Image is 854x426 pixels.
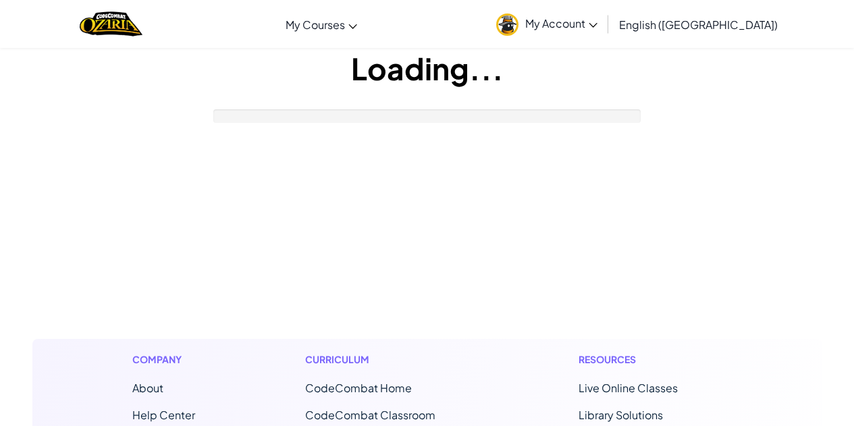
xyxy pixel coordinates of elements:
a: About [132,381,163,395]
a: Help Center [132,408,195,422]
a: Live Online Classes [579,381,678,395]
span: English ([GEOGRAPHIC_DATA]) [619,18,778,32]
h1: Company [132,352,195,367]
h1: Resources [579,352,722,367]
span: My Courses [286,18,345,32]
a: CodeCombat Classroom [305,408,435,422]
a: My Courses [279,6,364,43]
img: Home [80,10,142,38]
span: CodeCombat Home [305,381,412,395]
a: English ([GEOGRAPHIC_DATA]) [612,6,784,43]
h1: Curriculum [305,352,469,367]
a: My Account [489,3,604,45]
span: My Account [525,16,597,30]
a: Ozaria by CodeCombat logo [80,10,142,38]
img: avatar [496,14,518,36]
a: Library Solutions [579,408,663,422]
